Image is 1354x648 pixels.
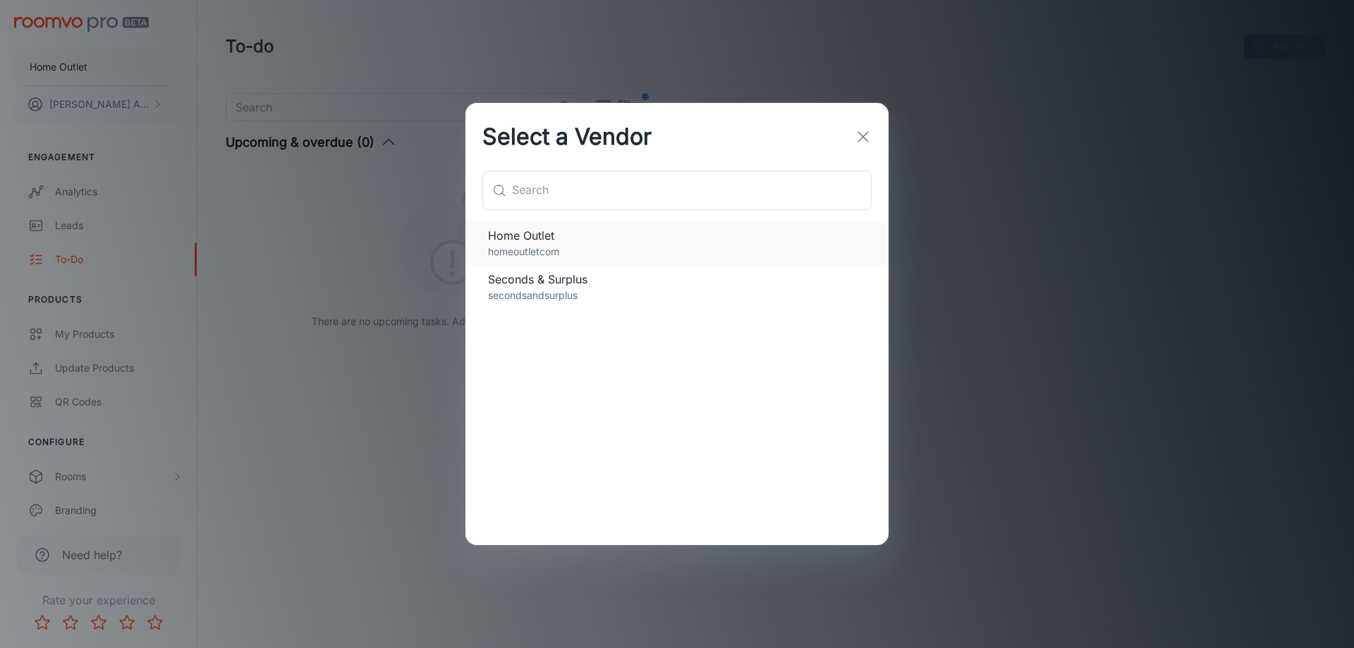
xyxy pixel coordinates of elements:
span: Home Outlet [488,227,866,244]
p: secondsandsurplus [488,288,866,303]
div: Seconds & Surplussecondsandsurplus [465,265,889,309]
input: Search [512,171,872,210]
span: Seconds & Surplus [488,271,866,288]
div: Home Outlethomeoutletcom [465,221,889,265]
p: homeoutletcom [488,244,866,259]
h2: Select a Vendor [465,103,669,171]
